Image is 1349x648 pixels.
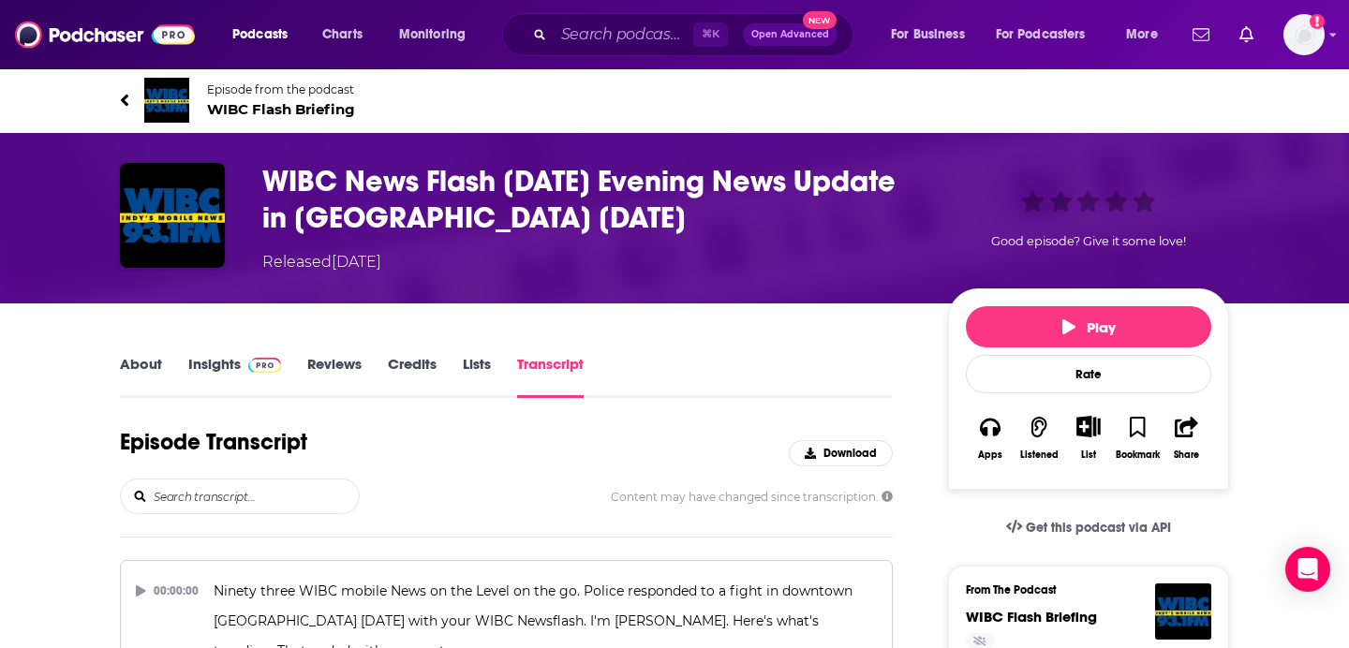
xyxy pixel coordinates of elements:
[743,23,838,46] button: Open AdvancedNew
[144,78,189,123] img: WIBC Flash Briefing
[207,100,355,118] span: WIBC Flash Briefing
[386,20,490,50] button: open menu
[693,22,728,47] span: ⌘ K
[1163,404,1211,472] button: Share
[248,358,281,373] img: Podchaser Pro
[188,355,281,398] a: InsightsPodchaser Pro
[1116,449,1160,461] div: Bookmark
[966,355,1211,393] div: Rate
[1283,14,1325,55] img: User Profile
[878,20,988,50] button: open menu
[152,479,359,513] input: Search transcript...
[463,355,491,398] a: Lists
[262,251,381,273] div: Released [DATE]
[751,30,829,39] span: Open Advanced
[1020,449,1059,461] div: Listened
[1232,19,1261,51] a: Show notifications dropdown
[996,22,1086,48] span: For Podcasters
[1174,449,1199,461] div: Share
[1113,404,1162,472] button: Bookmark
[991,234,1186,248] span: Good episode? Give it some love!
[1310,14,1325,29] svg: Add a profile image
[232,22,288,48] span: Podcasts
[803,11,837,29] span: New
[1155,583,1211,640] img: WIBC Flash Briefing
[966,306,1211,347] button: Play
[1069,416,1107,436] button: Show More Button
[136,576,199,606] div: 00:00:00
[307,355,362,398] a: Reviews
[1081,449,1096,461] div: List
[1283,14,1325,55] button: Show profile menu
[1026,520,1171,536] span: Get this podcast via API
[262,163,918,236] h3: WIBC News Flash Tuesday Evening News Update in Indianapolis 9-9-25
[978,449,1002,461] div: Apps
[891,22,965,48] span: For Business
[310,20,374,50] a: Charts
[15,17,195,52] img: Podchaser - Follow, Share and Rate Podcasts
[120,428,307,456] h1: Episode Transcript
[611,490,893,504] span: Content may have changed since transcription.
[1285,547,1330,592] div: Open Intercom Messenger
[388,355,437,398] a: Credits
[966,583,1196,596] h3: From The Podcast
[991,505,1186,551] a: Get this podcast via API
[1283,14,1325,55] span: Logged in as FIREPodchaser25
[966,608,1097,626] a: WIBC Flash Briefing
[219,20,312,50] button: open menu
[966,404,1015,472] button: Apps
[120,163,225,268] img: WIBC News Flash Tuesday Evening News Update in Indianapolis 9-9-25
[120,355,162,398] a: About
[1064,404,1113,472] div: Show More ButtonList
[1062,318,1116,336] span: Play
[517,355,584,398] a: Transcript
[984,20,1113,50] button: open menu
[322,22,363,48] span: Charts
[789,440,893,466] button: Download
[823,447,877,460] span: Download
[399,22,466,48] span: Monitoring
[207,82,355,96] span: Episode from the podcast
[554,20,693,50] input: Search podcasts, credits, & more...
[120,78,1229,123] a: WIBC Flash BriefingEpisode from the podcastWIBC Flash Briefing
[1185,19,1217,51] a: Show notifications dropdown
[520,13,871,56] div: Search podcasts, credits, & more...
[1126,22,1158,48] span: More
[1113,20,1181,50] button: open menu
[1015,404,1063,472] button: Listened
